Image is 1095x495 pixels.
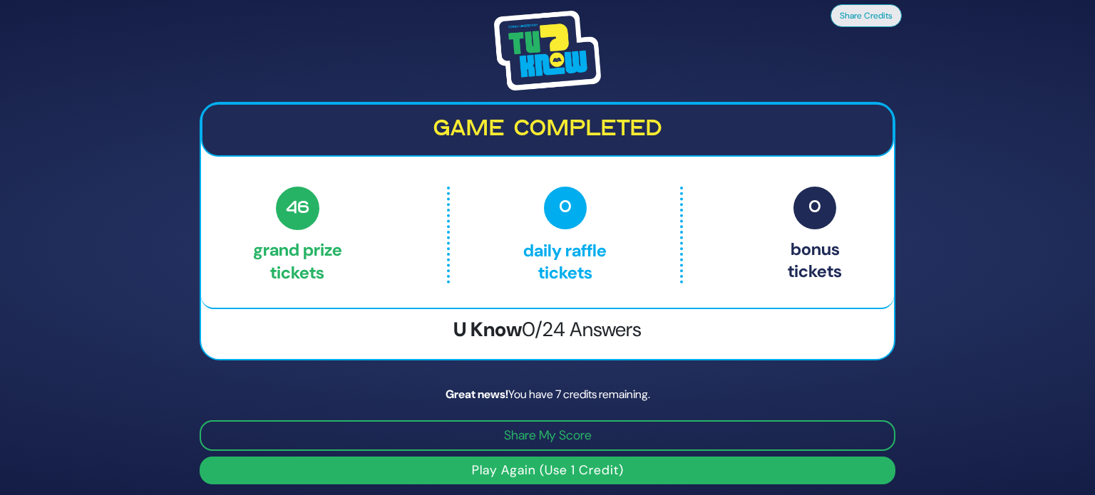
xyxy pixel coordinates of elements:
[253,187,342,283] p: Grand Prize tickets
[544,187,587,229] span: 0
[200,420,895,451] button: Share My Score
[200,457,895,484] button: Play Again (Use 1 Credit)
[276,187,320,231] span: 46
[831,4,902,27] button: Share Credits
[200,386,895,403] div: You have 7 credits remaining.
[793,187,836,229] span: 0
[480,187,649,283] p: Daily Raffle tickets
[494,11,601,90] img: Tournament Logo
[446,387,508,402] strong: Great news!
[522,316,642,343] span: 0/24 Answers
[214,116,881,143] h2: Game completed
[201,318,894,342] h3: U Know
[788,187,842,283] p: Bonus tickets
